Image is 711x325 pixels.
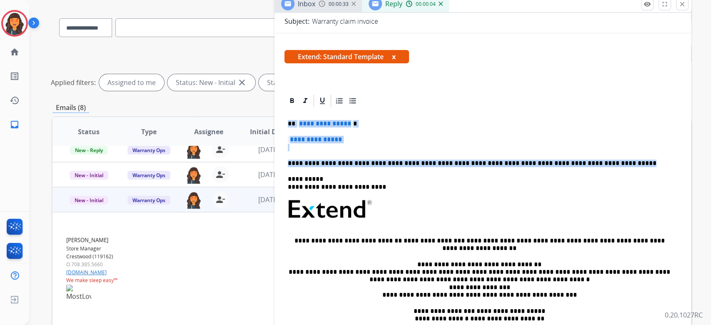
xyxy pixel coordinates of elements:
mat-icon: remove_red_eye [644,0,651,8]
div: Status: New - Initial [167,74,255,91]
p: Crestwood (119162) [66,253,307,260]
button: x [392,52,396,62]
div: Bold [286,95,298,107]
a: [DOMAIN_NAME] [66,269,107,276]
span: Warranty Ops [127,171,170,180]
span: Assignee [194,127,223,137]
mat-icon: inbox [10,120,20,130]
img: agent-avatar [185,191,202,209]
p: 0.20.1027RC [665,310,703,320]
span: Extend: Standard Template [284,50,409,63]
div: Ordered List [333,95,346,107]
mat-icon: close [679,0,686,8]
div: Underline [316,95,329,107]
span: 00:00:33 [329,1,349,7]
span: [DATE] [258,145,279,154]
img: agent-avatar [185,141,202,159]
span: Type [141,127,157,137]
p: Subject: [284,16,309,26]
mat-icon: history [10,95,20,105]
p: Warranty claim invoice [312,16,378,26]
a: 708.385.5660 [71,261,103,268]
img: avatar [3,12,26,35]
span: [DATE] [258,195,279,204]
div: Assigned to me [99,74,164,91]
p: We make sleep easy™ [66,277,307,284]
div: Italic [299,95,312,107]
span: New - Reply [70,146,108,155]
p: Store Manager [66,245,307,252]
mat-icon: close [237,77,247,87]
p: [PERSON_NAME] [66,236,307,245]
mat-icon: fullscreen [661,0,669,8]
mat-icon: home [10,47,20,57]
span: Initial Date [249,127,287,137]
span: Status [78,127,100,137]
img: agent-avatar [185,166,202,184]
span: New - Initial [70,171,108,180]
span: Warranty Ops [127,196,170,205]
p: Emails (8) [52,102,89,113]
span: [DATE] [258,170,279,179]
p: Applied filters: [51,77,96,87]
span: New - Initial [70,196,108,205]
span: Warranty Ops [127,146,170,155]
mat-icon: person_remove [215,195,225,205]
mat-icon: person_remove [215,170,225,180]
div: Status: New - Reply [259,74,347,91]
p: O. [66,261,307,268]
div: Bullet List [347,95,359,107]
span: 00:00:04 [416,1,436,7]
mat-icon: person_remove [215,145,225,155]
mat-icon: list_alt [10,71,20,81]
